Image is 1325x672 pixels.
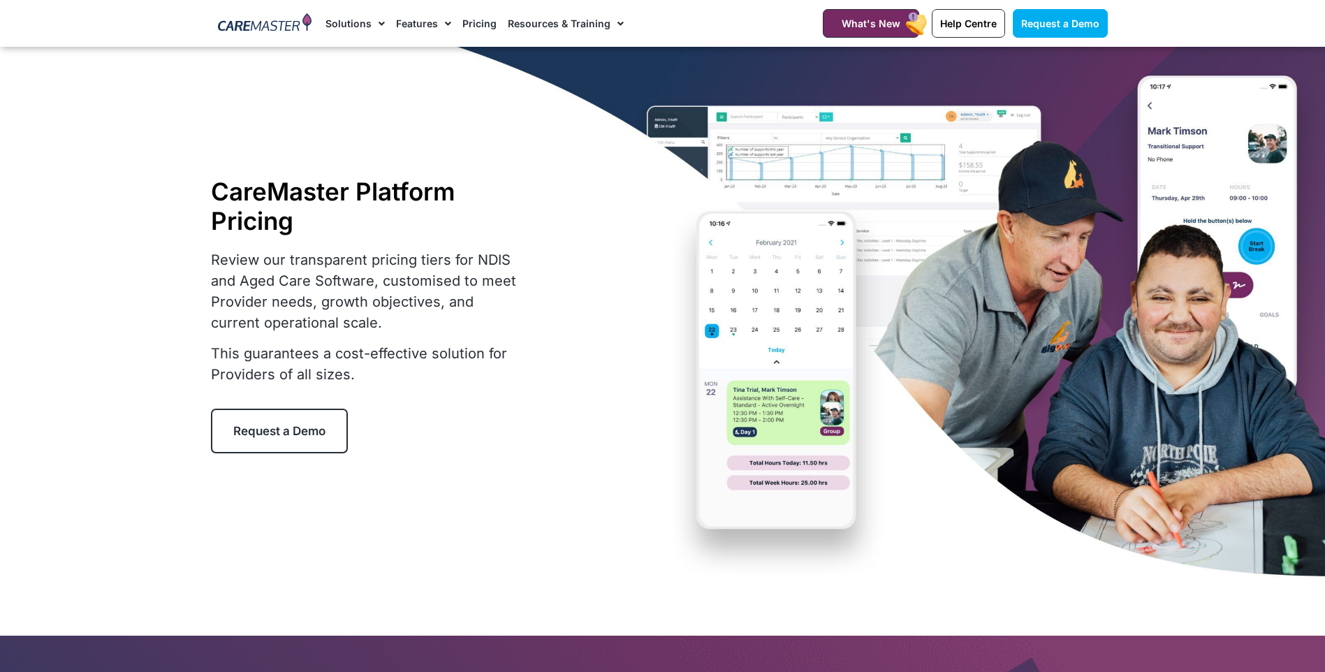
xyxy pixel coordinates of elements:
p: Review our transparent pricing tiers for NDIS and Aged Care Software, customised to meet Provider... [211,249,525,333]
a: Help Centre [932,9,1005,38]
img: CareMaster Logo [218,13,312,34]
span: Help Centre [940,17,997,29]
h1: CareMaster Platform Pricing [211,177,525,235]
a: What's New [823,9,919,38]
span: Request a Demo [233,424,325,438]
a: Request a Demo [211,409,348,453]
p: This guarantees a cost-effective solution for Providers of all sizes. [211,343,525,385]
span: Request a Demo [1021,17,1099,29]
span: What's New [842,17,900,29]
a: Request a Demo [1013,9,1108,38]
